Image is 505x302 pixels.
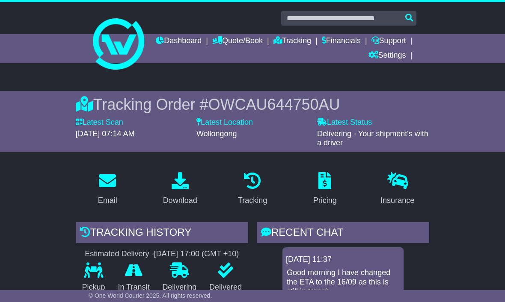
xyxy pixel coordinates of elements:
[203,283,248,292] p: Delivered
[163,195,197,206] div: Download
[156,283,203,292] p: Delivering
[308,169,342,209] a: Pricing
[287,268,399,296] p: Good morning I have changed the ETA to the 16/09 as this is still in transit.
[112,283,156,292] p: In Transit
[371,34,406,49] a: Support
[157,169,203,209] a: Download
[76,95,430,114] div: Tracking Order #
[76,249,248,259] div: Estimated Delivery -
[380,195,414,206] div: Insurance
[154,249,239,259] div: [DATE] 17:00 (GMT +10)
[317,129,428,147] span: Delivering - Your shipment's with a driver
[196,129,237,138] span: Wollongong
[208,96,340,113] span: OWCAU644750AU
[273,34,311,49] a: Tracking
[212,34,263,49] a: Quote/Book
[238,195,267,206] div: Tracking
[98,195,117,206] div: Email
[156,34,202,49] a: Dashboard
[317,118,372,127] label: Latest Status
[286,255,400,264] div: [DATE] 11:37
[368,49,406,63] a: Settings
[76,129,135,138] span: [DATE] 07:14 AM
[232,169,273,209] a: Tracking
[89,292,212,299] span: © One World Courier 2025. All rights reserved.
[196,118,253,127] label: Latest Location
[76,118,123,127] label: Latest Scan
[375,169,420,209] a: Insurance
[322,34,361,49] a: Financials
[92,169,123,209] a: Email
[257,222,429,245] div: RECENT CHAT
[76,283,112,292] p: Pickup
[313,195,337,206] div: Pricing
[76,222,248,245] div: Tracking history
